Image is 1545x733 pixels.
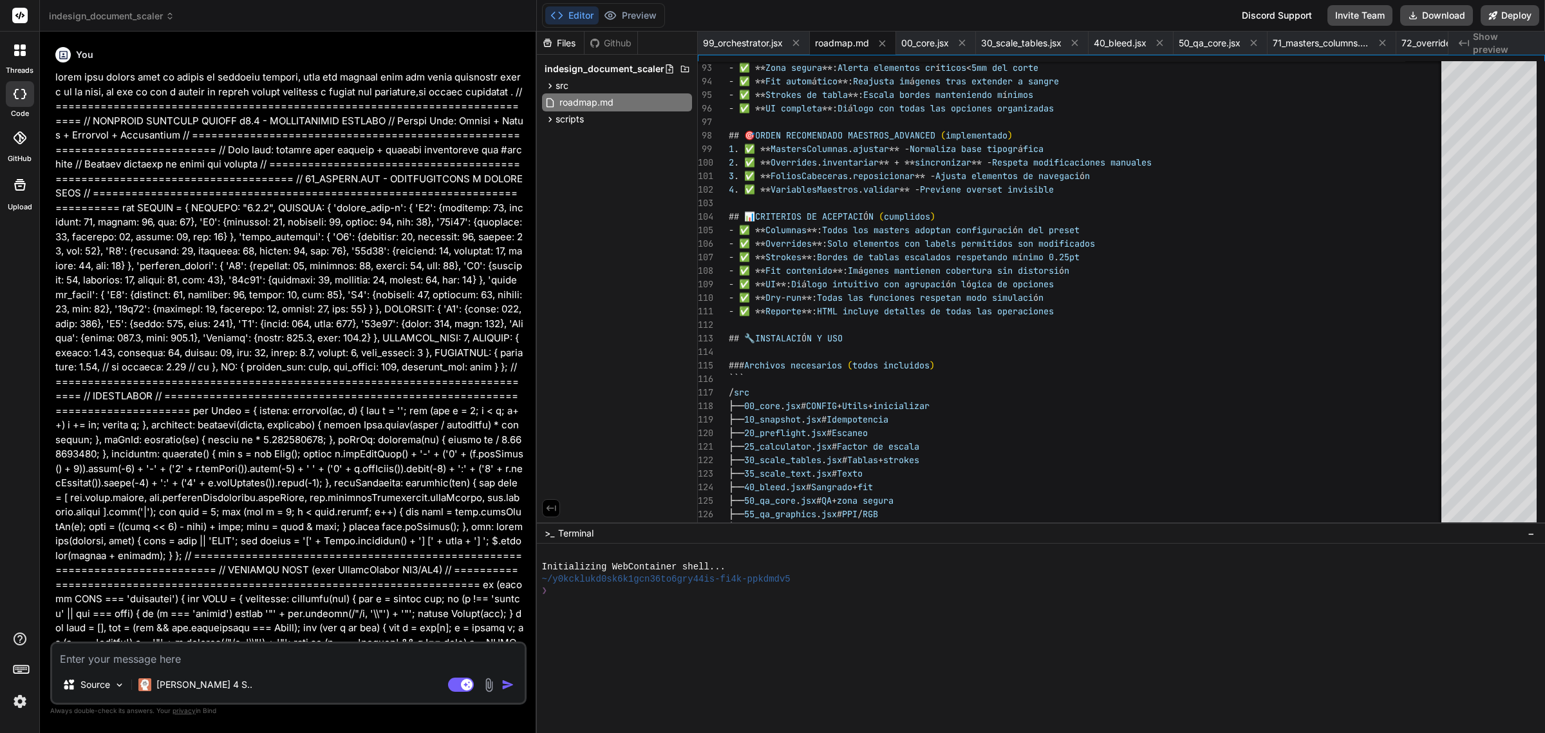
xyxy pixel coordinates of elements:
span: FoliosCabeceras [771,170,848,182]
span: á [910,75,915,87]
div: Github [585,37,637,50]
span: Di [791,278,801,290]
div: 103 [698,196,712,210]
span: í [1002,89,1007,100]
div: 120 [698,426,712,440]
span: Normaliza [910,143,956,155]
span: extender [971,75,1013,87]
span: tico [817,75,838,87]
span: ├── [729,441,744,452]
span: las [930,102,946,114]
div: 114 [698,345,712,359]
span: 40_bleed.jsx [1094,37,1147,50]
span: necesarios [791,359,842,371]
span: CONFIG [806,400,837,412]
span: modo [966,292,987,303]
span: Overrides [765,238,812,249]
div: 117 [698,386,712,399]
span: / [729,386,734,398]
span: tipogr [987,143,1018,155]
span: # [801,400,806,412]
div: Discord Support [1234,5,1320,26]
span: RECOMENDADO [786,129,843,141]
div: 123 [698,467,712,481]
span: cr [925,62,935,73]
div: 100 [698,156,712,169]
span: strokes [883,454,919,466]
span: Escala [863,89,894,100]
span: . [811,441,816,452]
span: incluidos [883,359,930,371]
span: las [977,305,992,317]
span: masters [874,224,910,236]
label: GitHub [8,153,32,164]
span: manuales [1110,157,1152,168]
div: 111 [698,305,712,318]
div: 102 [698,183,712,196]
span: respetando [956,251,1007,263]
span: elementos [853,238,899,249]
span: de [930,305,941,317]
span: 3 [729,170,734,182]
span: Previene [920,184,961,195]
div: 107 [698,251,712,264]
span: - [781,292,786,303]
button: − [1525,523,1537,544]
span: + [868,400,873,412]
span: ├── [729,427,744,439]
div: 93 [698,61,712,75]
span: 5mm [971,62,987,73]
span: gica [971,278,992,290]
span: jsx [791,481,806,493]
span: . [780,400,785,412]
span: 00_core.jsx [901,37,949,50]
span: . [817,157,822,168]
span: n [1085,170,1090,182]
span: VariablesMaestros [771,184,858,195]
div: 121 [698,440,712,453]
span: . [848,143,853,155]
span: invisible [1007,184,1054,195]
span: USO [827,332,843,344]
span: Idempotencia [827,414,888,425]
span: 50_qa_core.jsx [1179,37,1241,50]
span: Archivos [744,359,785,371]
span: overset [966,184,1002,195]
span: ) [930,211,935,222]
span: genes [863,265,889,276]
span: jsx [816,468,832,479]
span: nimos [1007,89,1033,100]
div: 124 [698,481,712,494]
span: detalles [884,305,925,317]
div: 113 [698,332,712,345]
span: implementado [946,129,1007,141]
span: Tablas [847,454,878,466]
span: + [837,400,842,412]
span: ajustar [853,143,889,155]
span: organizadas [997,102,1054,114]
span: preset [1049,224,1080,236]
div: 105 [698,224,712,237]
span: MastersColumnas [771,143,848,155]
div: 118 [698,399,712,413]
span: indesign_document_scaler [545,62,664,75]
span: nimo [1023,251,1044,263]
span: mantienen [894,265,941,276]
div: 94 [698,75,712,88]
span: cumplidos [884,211,930,222]
span: N [807,332,812,344]
span: Strokes [765,251,801,263]
span: # [821,414,827,425]
span: Overrides [771,157,817,168]
span: Reajusta [853,75,894,87]
span: í [1018,251,1023,263]
span: con [879,102,894,114]
span: ### [729,359,744,371]
span: indesign_document_scaler [49,10,174,23]
span: á [801,278,807,290]
span: Fit [765,265,781,276]
span: manteniendo [935,89,992,100]
span: logo [853,102,874,114]
span: con [884,278,899,290]
span: n [951,278,956,290]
